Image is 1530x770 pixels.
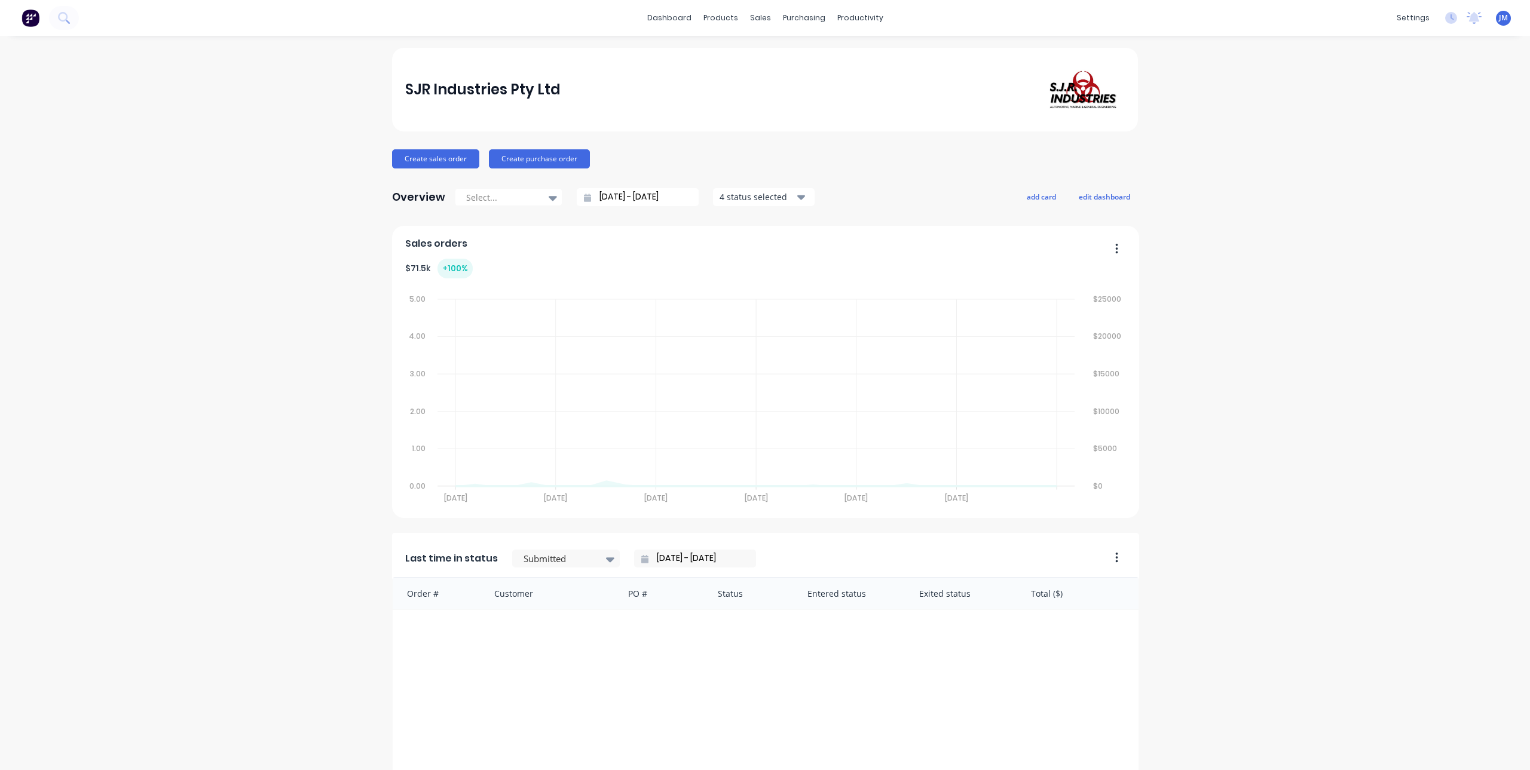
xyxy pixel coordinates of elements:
div: 4 status selected [720,191,795,203]
div: PO # [616,578,706,609]
div: Status [706,578,795,609]
span: Last time in status [405,551,498,566]
div: Total ($) [1019,578,1139,609]
tspan: [DATE] [845,493,868,503]
button: add card [1019,189,1064,204]
div: settings [1391,9,1436,27]
div: products [697,9,744,27]
tspan: 3.00 [410,369,426,379]
div: purchasing [777,9,831,27]
button: Create purchase order [489,149,590,168]
div: + 100 % [437,259,473,278]
div: Customer [482,578,617,609]
tspan: $0 [1094,481,1103,491]
tspan: 4.00 [409,331,426,341]
tspan: [DATE] [745,493,768,503]
tspan: $5000 [1094,443,1118,453]
div: productivity [831,9,889,27]
tspan: [DATE] [443,493,467,503]
button: edit dashboard [1071,189,1138,204]
div: Entered status [795,578,907,609]
button: 4 status selected [713,188,815,206]
tspan: [DATE] [644,493,668,503]
div: sales [744,9,777,27]
div: $ 71.5k [405,259,473,278]
tspan: [DATE] [544,493,567,503]
tspan: $20000 [1094,331,1122,341]
tspan: $25000 [1094,294,1122,304]
tspan: 5.00 [409,294,426,304]
tspan: $15000 [1094,369,1120,379]
img: Factory [22,9,39,27]
div: SJR Industries Pty Ltd [405,78,561,102]
tspan: [DATE] [945,493,969,503]
div: Order # [393,578,482,609]
div: Overview [392,185,445,209]
tspan: 2.00 [410,406,426,416]
a: dashboard [641,9,697,27]
span: Sales orders [405,237,467,251]
button: Create sales order [392,149,479,168]
tspan: 1.00 [412,443,426,453]
input: Filter by date [648,550,751,567]
div: Exited status [907,578,1019,609]
span: JM [1499,13,1508,23]
img: SJR Industries Pty Ltd [1041,65,1125,115]
tspan: $10000 [1094,406,1120,416]
tspan: 0.00 [409,481,426,491]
